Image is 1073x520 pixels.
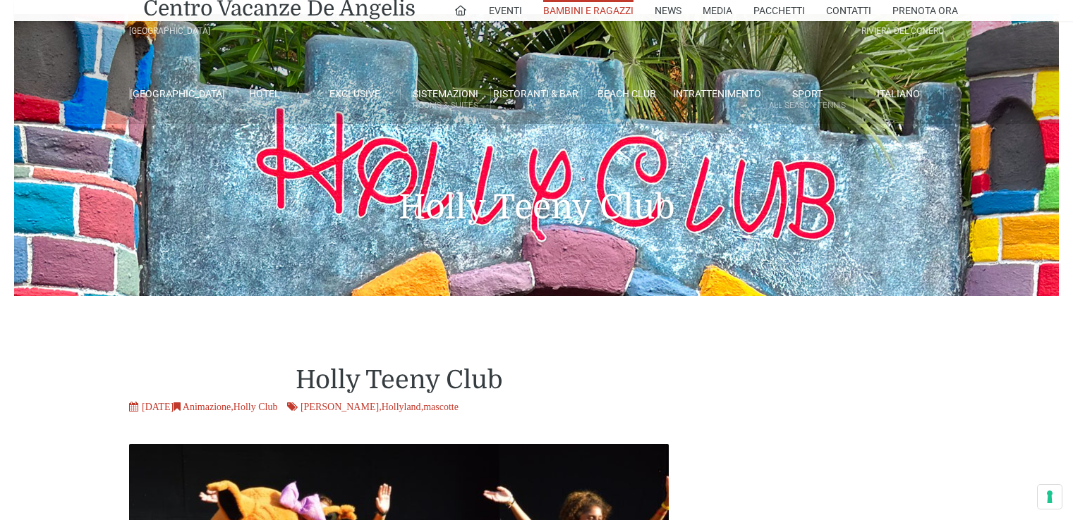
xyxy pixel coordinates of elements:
[382,402,421,412] a: Hollyland
[129,365,669,395] h1: Holly Teeny Club
[129,124,944,248] h1: Holly Teeny Club
[183,402,231,412] a: Animazione
[854,87,944,100] a: Italiano
[129,395,459,414] div: [DATE] , , ,
[861,25,944,38] div: Riviera Del Conero
[672,87,763,100] a: Intrattenimento
[301,402,379,412] a: [PERSON_NAME]
[129,25,210,38] div: [GEOGRAPHIC_DATA]
[234,402,278,412] a: Holly Club
[401,99,490,112] small: Rooms & Suites
[401,87,491,113] a: SistemazioniRooms & Suites
[877,88,920,99] span: Italiano
[219,87,310,100] a: Hotel
[763,87,853,113] a: SportAll Season Tennis
[491,87,581,100] a: Ristoranti & Bar
[1038,485,1062,509] button: Le tue preferenze relative al consenso per le tecnologie di tracciamento
[310,87,401,100] a: Exclusive
[423,402,459,412] a: mascotte
[129,87,219,100] a: [GEOGRAPHIC_DATA]
[763,99,852,112] small: All Season Tennis
[582,87,672,100] a: Beach Club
